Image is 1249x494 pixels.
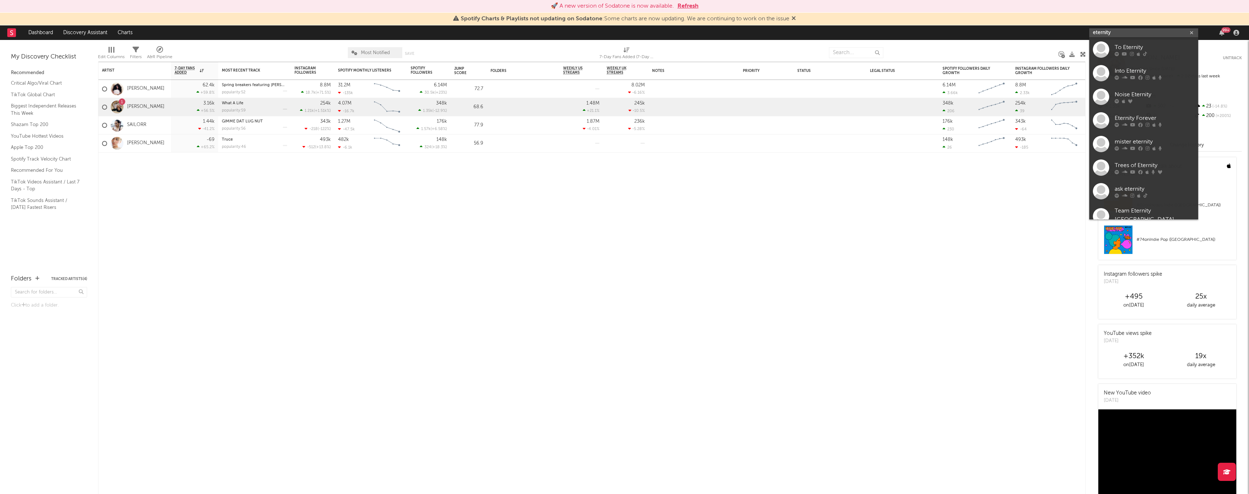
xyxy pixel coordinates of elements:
[1215,114,1231,118] span: +200 %
[1167,292,1234,301] div: 25 x
[563,66,589,75] span: Weekly US Streams
[316,145,330,149] span: +13.8 %
[196,90,215,95] div: +59.8 %
[320,83,331,88] div: 8.8M
[1104,278,1162,286] div: [DATE]
[420,90,447,95] div: ( )
[943,101,953,106] div: 348k
[222,120,263,123] a: GIMME DAT LUG NUT
[743,69,772,73] div: Priority
[1100,301,1167,310] div: on [DATE]
[222,138,287,142] div: Truce
[1015,90,1030,95] div: 2.33k
[222,145,246,149] div: popularity: 46
[634,119,645,124] div: 236k
[1211,105,1227,109] span: -14.8 %
[1115,207,1195,224] div: Team Eternity [GEOGRAPHIC_DATA]
[222,109,246,113] div: popularity: 59
[421,127,431,131] span: 1.57k
[1115,185,1195,193] div: ask eternity
[1048,80,1081,98] svg: Chart title
[11,166,80,174] a: Recommended For You
[11,102,80,117] a: Biggest Independent Releases This Week
[319,127,330,131] span: -122 %
[338,145,352,150] div: -6.1k
[943,66,997,75] div: Spotify Followers Daily Growth
[11,121,80,129] a: Shazam Top 200
[943,137,953,142] div: 148k
[222,68,276,73] div: Most Recent Track
[943,119,953,124] div: 176k
[127,86,164,92] a: [PERSON_NAME]
[222,101,243,105] a: What A Life
[631,83,645,88] div: 8.02M
[309,127,318,131] span: -218
[1089,28,1198,37] input: Search for artists
[203,119,215,124] div: 1.44k
[222,120,287,123] div: GIMME DAT LUG NUT
[315,109,330,113] span: +1.51k %
[1193,102,1242,111] div: 23
[943,90,958,95] div: 3.66k
[583,126,599,131] div: -4.01 %
[361,50,390,55] span: Most Notified
[1098,225,1236,260] a: #74onIndie Pop ([GEOGRAPHIC_DATA])
[302,145,331,149] div: ( )
[301,90,331,95] div: ( )
[371,98,403,116] svg: Chart title
[1104,389,1151,397] div: New YouTube video
[198,126,215,131] div: -41.2 %
[11,53,87,61] div: My Discovery Checklist
[11,301,87,310] div: Click to add a folder.
[317,91,330,95] span: +71.5 %
[51,277,87,281] button: Tracked Artists(4)
[454,139,483,148] div: 56.9
[416,126,447,131] div: ( )
[1089,38,1198,61] a: To Eternity
[454,85,483,93] div: 72.7
[338,127,355,131] div: -47.5k
[1115,161,1195,170] div: Trees of Eternity
[11,178,80,193] a: TikTok Videos Assistant / Last 7 Days - Top
[175,66,198,75] span: 7-Day Fans Added
[147,53,172,61] div: A&R Pipeline
[371,134,403,153] svg: Chart title
[23,25,58,40] a: Dashboard
[1015,145,1028,150] div: -185
[127,122,146,128] a: SAILORR
[1048,116,1081,134] svg: Chart title
[870,69,917,73] div: Legal Status
[197,108,215,113] div: +56.5 %
[305,126,331,131] div: ( )
[1100,292,1167,301] div: +495
[975,134,1008,153] svg: Chart title
[338,119,350,124] div: 1.27M
[975,98,1008,116] svg: Chart title
[222,83,287,87] div: Spring breakers featuring kesha
[434,109,446,113] span: -12.9 %
[1167,352,1234,361] div: 19 x
[130,44,142,65] div: Filters
[1167,361,1234,369] div: daily average
[11,69,87,77] div: Recommended
[1104,397,1151,404] div: [DATE]
[98,44,125,65] div: Edit Columns
[1104,337,1152,345] div: [DATE]
[599,53,654,61] div: 7-Day Fans Added (7-Day Fans Added)
[11,155,80,163] a: Spotify Track Velocity Chart
[371,116,403,134] svg: Chart title
[628,90,645,95] div: -6.16 %
[300,108,331,113] div: ( )
[432,145,446,149] span: +18.3 %
[1219,30,1224,36] button: 99+
[338,137,349,142] div: 482k
[1048,98,1081,116] svg: Chart title
[975,116,1008,134] svg: Chart title
[1089,203,1198,232] a: Team Eternity [GEOGRAPHIC_DATA]
[207,137,215,142] div: -69
[454,103,483,112] div: 68.6
[197,145,215,149] div: +65.2 %
[294,66,320,75] div: Instagram Followers
[1115,90,1195,99] div: Noise Eternity
[1100,361,1167,369] div: on [DATE]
